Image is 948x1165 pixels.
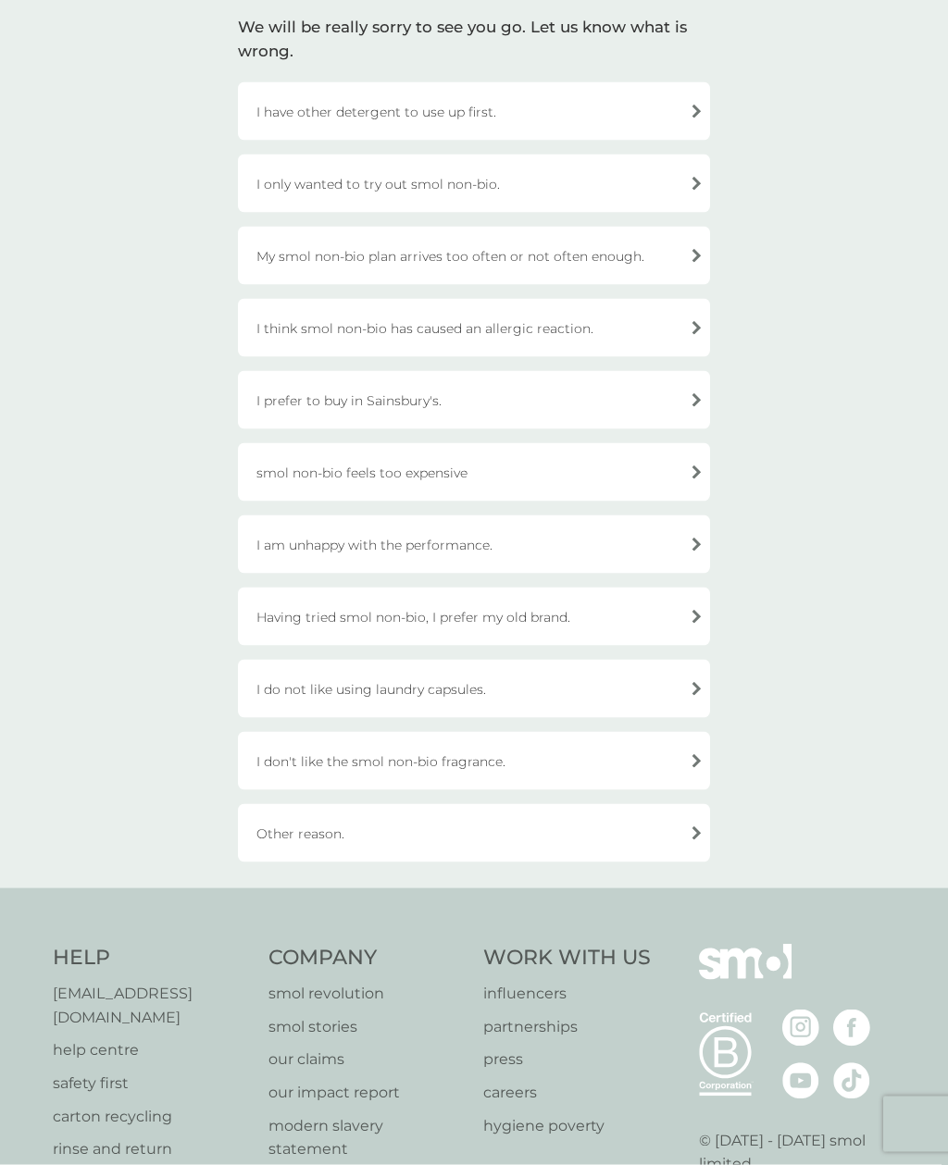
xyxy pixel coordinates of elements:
div: Other reason. [238,804,710,862]
div: I do not like using laundry capsules. [238,660,710,718]
div: I prefer to buy in Sainsbury's. [238,371,710,429]
a: partnerships [483,1015,651,1039]
div: I have other detergent to use up first. [238,82,710,141]
a: carton recycling [53,1105,250,1129]
img: visit the smol Instagram page [782,1010,819,1047]
div: My smol non-bio plan arrives too often or not often enough. [238,227,710,285]
a: smol revolution [268,982,466,1006]
div: smol non-bio feels too expensive [238,443,710,502]
a: rinse and return [53,1137,250,1161]
h4: Work With Us [483,944,651,973]
div: I don't like the smol non-bio fragrance. [238,732,710,790]
h4: Help [53,944,250,973]
a: hygiene poverty [483,1114,651,1138]
a: modern slavery statement [268,1114,466,1161]
a: influencers [483,982,651,1006]
div: I only wanted to try out smol non-bio. [238,155,710,213]
h4: Company [268,944,466,973]
a: our claims [268,1047,466,1072]
img: visit the smol Tiktok page [833,1062,870,1099]
a: [EMAIL_ADDRESS][DOMAIN_NAME] [53,982,250,1029]
img: smol [699,944,792,1007]
div: Having tried smol non-bio, I prefer my old brand. [238,588,710,646]
div: I think smol non-bio has caused an allergic reaction. [238,299,710,357]
a: safety first [53,1072,250,1096]
a: help centre [53,1038,250,1062]
a: press [483,1047,651,1072]
a: our impact report [268,1081,466,1105]
div: I am unhappy with the performance. [238,515,710,574]
a: smol stories [268,1015,466,1039]
img: visit the smol Facebook page [833,1010,870,1047]
a: careers [483,1081,651,1105]
div: We will be really sorry to see you go. Let us know what is wrong. [238,15,710,65]
img: visit the smol Youtube page [782,1062,819,1099]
